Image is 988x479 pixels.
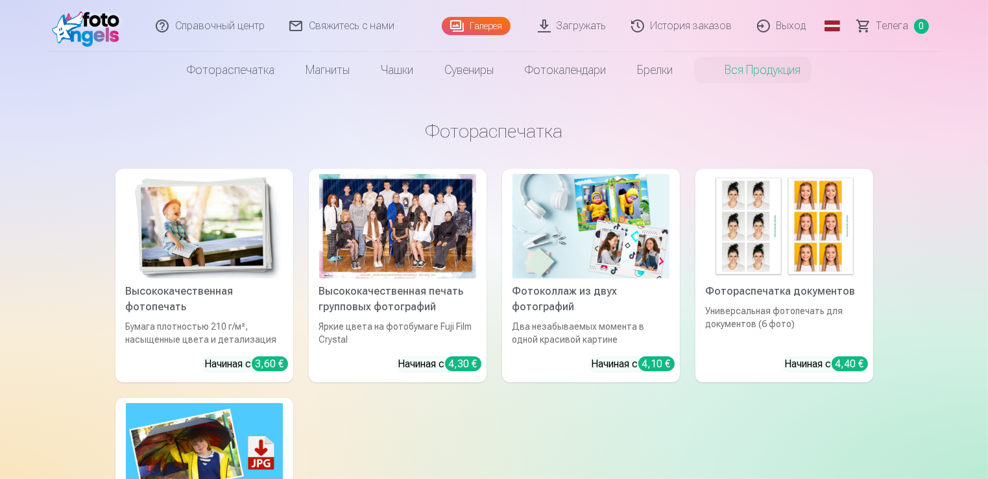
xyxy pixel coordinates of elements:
[442,17,511,35] a: Галерея
[914,19,929,34] span: 0
[366,52,429,88] a: Чашки
[507,284,675,315] div: Фотоколлаж из двух фотографий
[429,52,510,88] a: Сувениры
[876,18,909,34] span: Телега
[115,169,293,382] a: Высококачественная фотопечатьВысококачественная фотопечатьБумага плотностью 210 г/м², насыщенные ...
[445,356,481,371] div: 4,30 €
[126,119,863,143] h3: Фотораспечатка
[126,174,283,278] img: Высококачественная фотопечать
[622,52,689,88] a: Брелки
[121,284,288,315] div: Высококачественная фотопечать
[314,284,481,315] div: Высококачественная печать групповых фотографий
[512,174,669,278] img: Фотоколлаж из двух фотографий
[592,356,675,372] div: Начиная с
[695,169,873,382] a: Фотораспечатка документовФотораспечатка документовУниверсальная фотопечать для документов (6 фото...
[689,52,817,88] a: Вся продукция
[701,284,868,299] div: Фотораспечатка документов
[291,52,366,88] a: Магниты
[309,169,487,382] a: Высококачественная печать групповых фотографийЯркие цвета на фотобумаге Fuji Film CrystalНачиная ...
[205,356,288,372] div: Начиная с
[502,169,680,382] a: Фотоколлаж из двух фотографийФотоколлаж из двух фотографийДва незабываемых момента в одной красив...
[832,356,868,371] div: 4,40 €
[398,356,481,372] div: Начиная с
[172,52,291,88] a: Фотораспечатка
[785,356,868,372] div: Начиная с
[510,52,622,88] a: Фотокалендари
[701,304,868,346] div: Универсальная фотопечать для документов (6 фото)
[252,356,288,371] div: 3,60 €
[52,5,127,47] img: /ФА1
[121,320,288,346] div: Бумага плотностью 210 г/м², насыщенные цвета и детализация
[706,174,863,278] img: Фотораспечатка документов
[314,320,481,346] div: Яркие цвета на фотобумаге Fuji Film Crystal
[638,356,675,371] div: 4,10 €
[507,320,675,346] div: Два незабываемых момента в одной красивой картине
